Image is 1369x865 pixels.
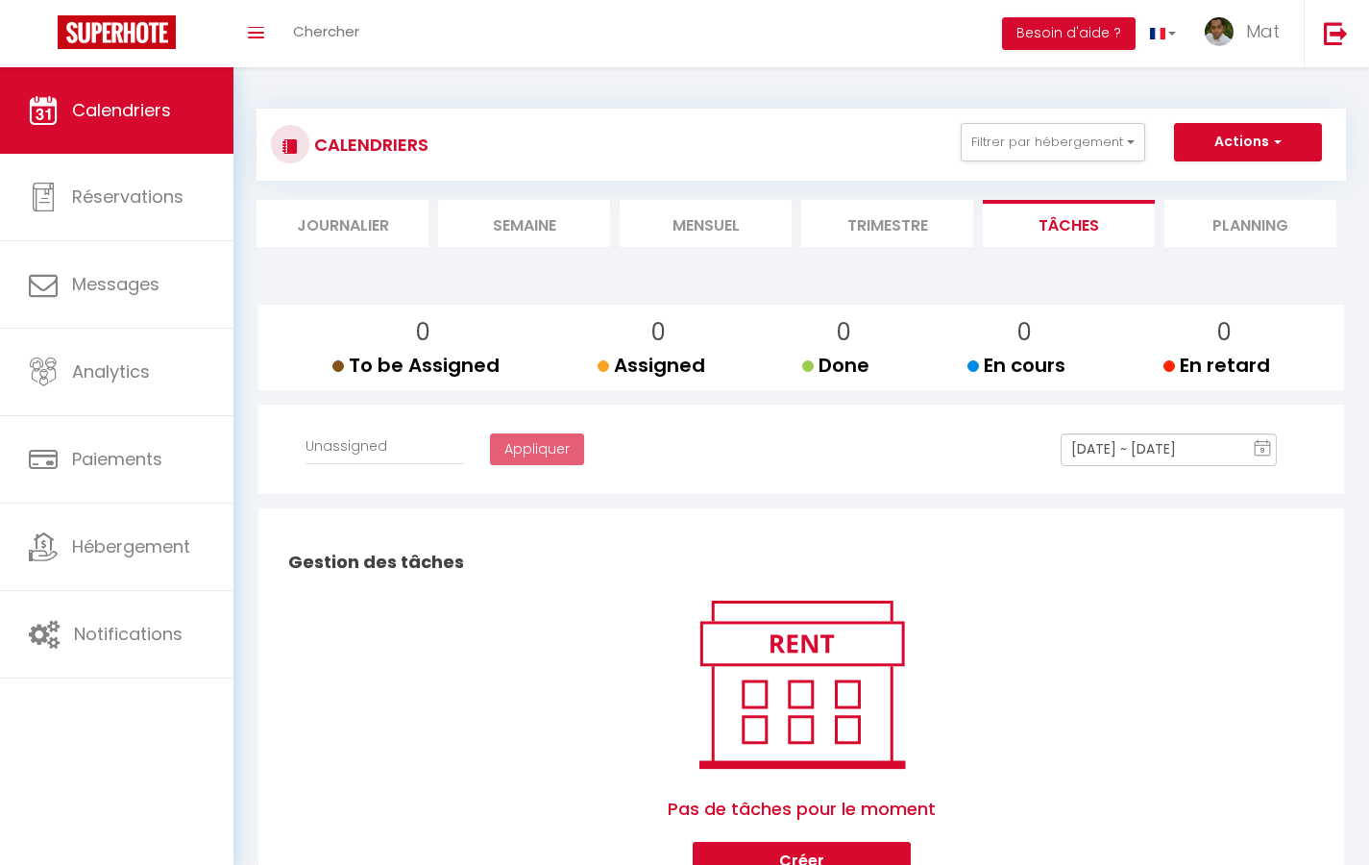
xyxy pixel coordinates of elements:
[490,433,584,466] button: Appliquer
[72,98,171,122] span: Calendriers
[74,622,183,646] span: Notifications
[1246,19,1280,43] span: Mat
[613,314,705,351] p: 0
[1163,352,1270,379] span: En retard
[1324,21,1348,45] img: logout
[1164,200,1336,247] li: Planning
[802,352,869,379] span: Done
[72,359,150,383] span: Analytics
[332,352,500,379] span: To be Assigned
[293,21,359,41] span: Chercher
[679,592,924,777] img: rent.png
[58,15,176,49] img: Super Booking
[72,447,162,471] span: Paiements
[72,534,190,558] span: Hébergement
[309,123,428,166] h3: CALENDRIERS
[348,314,500,351] p: 0
[438,200,610,247] li: Semaine
[983,200,1155,247] li: Tâches
[801,200,973,247] li: Trimestre
[72,185,183,209] span: Réservations
[15,8,73,65] button: Ouvrir le widget de chat LiveChat
[598,352,705,379] span: Assigned
[257,200,428,247] li: Journalier
[72,272,159,296] span: Messages
[961,123,1145,161] button: Filtrer par hébergement
[1205,17,1234,46] img: ...
[620,200,792,247] li: Mensuel
[1174,123,1322,161] button: Actions
[1061,433,1277,466] input: Select Date Range
[283,532,1319,592] h2: Gestion des tâches
[967,352,1065,379] span: En cours
[1002,17,1136,50] button: Besoin d'aide ?
[1179,314,1270,351] p: 0
[1260,446,1265,455] text: 9
[668,777,936,842] span: Pas de tâches pour le moment
[983,314,1065,351] p: 0
[818,314,869,351] p: 0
